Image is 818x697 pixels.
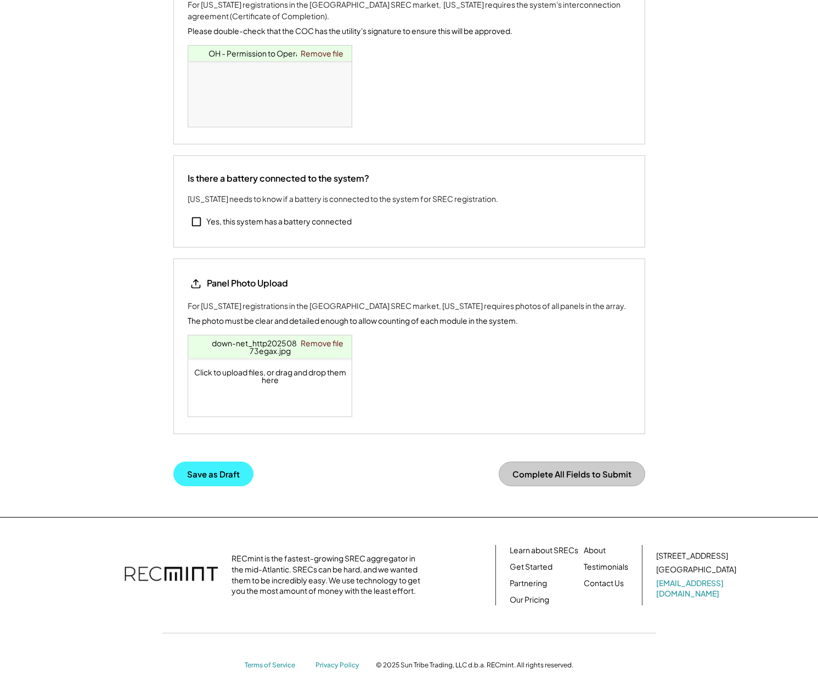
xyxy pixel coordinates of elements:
[188,335,353,417] div: Click to upload files, or drag and drop them here
[584,561,628,572] a: Testimonials
[188,315,518,327] div: The photo must be clear and detailed enough to allow counting of each module in the system.
[499,462,645,486] button: Complete All Fields to Submit
[510,594,549,605] a: Our Pricing
[207,277,288,289] div: Panel Photo Upload
[297,46,347,61] a: Remove file
[510,561,552,572] a: Get Started
[212,338,329,356] a: down-net_http20250822-207-73egax.jpg
[656,550,728,561] div: [STREET_ADDRESS]
[188,25,512,37] div: Please double-check that the COC has the utility's signature to ensure this will be approved.
[510,545,578,556] a: Learn about SRECs
[297,335,347,351] a: Remove file
[584,545,606,556] a: About
[376,661,573,670] div: © 2025 Sun Tribe Trading, LLC d.b.a. RECmint. All rights reserved.
[510,578,547,589] a: Partnering
[656,564,736,575] div: [GEOGRAPHIC_DATA]
[206,216,352,227] div: Yes, this system has a battery connected
[173,462,253,486] button: Save as Draft
[188,193,498,205] div: [US_STATE] needs to know if a battery is connected to the system for SREC registration.
[584,578,624,589] a: Contact Us
[232,553,426,596] div: RECmint is the fastest-growing SREC aggregator in the mid-Atlantic. SRECs can be hard, and we wan...
[125,555,218,594] img: recmint-logotype%403x.png
[245,661,305,670] a: Terms of Service
[188,300,626,312] div: For [US_STATE] registrations in the [GEOGRAPHIC_DATA] SREC market, [US_STATE] requires photos of ...
[656,578,738,599] a: [EMAIL_ADDRESS][DOMAIN_NAME]
[208,48,332,58] a: OH - Permission to Operate-4.pdf
[188,172,369,184] div: Is there a battery connected to the system?
[315,661,365,670] a: Privacy Policy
